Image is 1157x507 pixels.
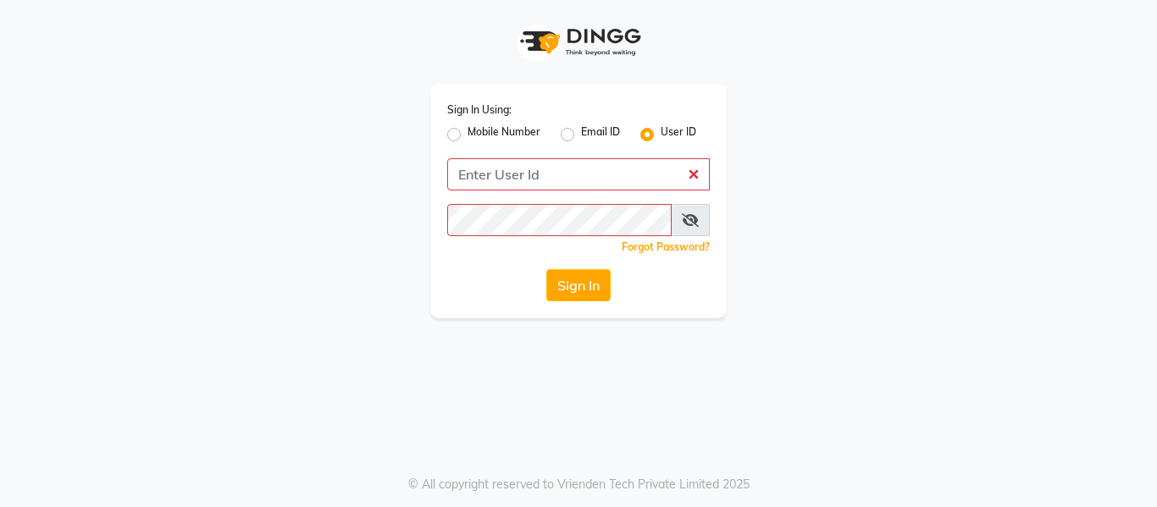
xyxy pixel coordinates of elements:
label: Mobile Number [468,124,540,145]
img: logo1.svg [511,17,646,67]
label: Sign In Using: [447,102,512,118]
input: Username [447,158,710,190]
a: Forgot Password? [622,240,710,253]
input: Username [447,204,672,236]
label: Email ID [581,124,620,145]
label: User ID [661,124,696,145]
button: Sign In [546,269,611,301]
